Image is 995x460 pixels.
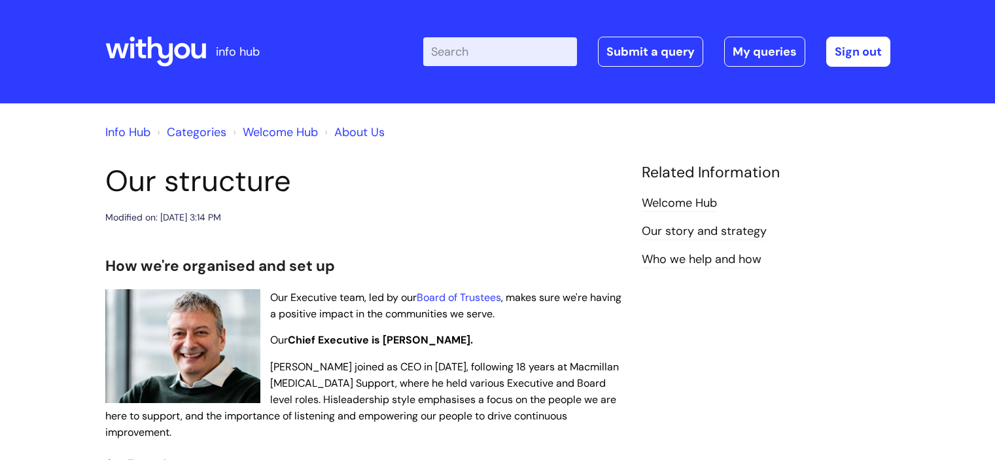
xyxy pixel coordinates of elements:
[243,124,318,140] a: Welcome Hub
[230,122,318,143] li: Welcome Hub
[724,37,805,67] a: My queries
[105,289,260,403] img: WithYou Chief Executive Simon Phillips pictured looking at the camera and smiling
[105,393,616,439] span: leadership style emphasises a focus on the people we are here to support, and the importance of l...
[270,360,619,406] span: [PERSON_NAME] joined as CEO in [DATE], following 18 years at Macmillan [MEDICAL_DATA] Support, wh...
[423,37,577,66] input: Search
[417,291,501,304] a: Board of Trustees
[270,333,473,347] span: Our
[423,37,890,67] div: | -
[642,251,761,268] a: Who we help and how
[288,333,473,347] strong: Chief Executive is [PERSON_NAME].
[154,122,226,143] li: Solution home
[105,257,335,275] span: How we're organised and set up
[105,124,150,140] a: Info Hub
[598,37,703,67] a: Submit a query
[167,124,226,140] a: Categories
[105,209,221,226] div: Modified on: [DATE] 3:14 PM
[334,124,385,140] a: About Us
[642,223,767,240] a: Our story and strategy
[642,164,890,182] h4: Related Information
[826,37,890,67] a: Sign out
[216,41,260,62] p: info hub
[105,164,622,199] h1: Our structure
[642,195,717,212] a: Welcome Hub
[321,122,385,143] li: About Us
[270,291,621,321] span: Our Executive team, led by our , makes sure we're having a positive impact in the communities we ...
